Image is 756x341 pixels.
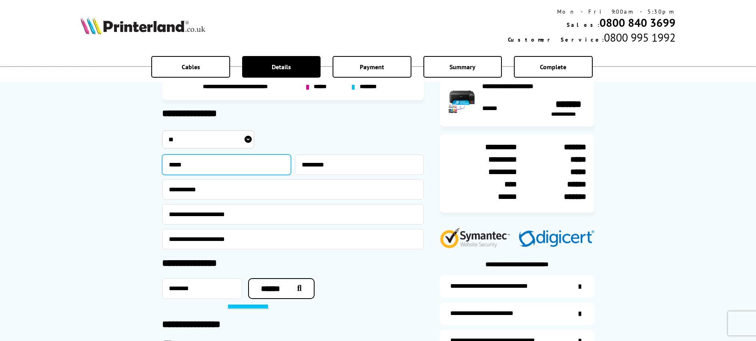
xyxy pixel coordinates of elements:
a: items-arrive [440,303,594,325]
span: Cables [182,63,200,71]
span: Details [272,63,291,71]
span: Payment [360,63,384,71]
a: additional-ink [440,275,594,298]
span: 0800 995 1992 [604,30,676,45]
span: Customer Service: [508,36,604,43]
div: Mon - Fri 9:00am - 5:30pm [508,8,676,15]
a: 0800 840 3699 [600,15,676,30]
img: Printerland Logo [80,17,205,34]
span: Summary [449,63,475,71]
span: Sales: [567,21,600,28]
span: Complete [540,63,566,71]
